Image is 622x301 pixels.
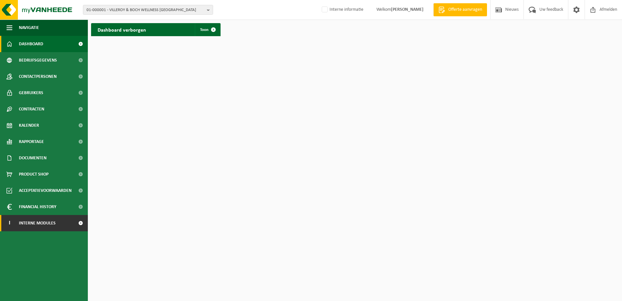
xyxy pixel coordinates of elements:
[200,28,209,32] span: Toon
[91,23,153,36] h2: Dashboard verborgen
[19,101,44,117] span: Contracten
[391,7,424,12] strong: [PERSON_NAME]
[87,5,204,15] span: 01-000001 - VILLEROY & BOCH WELLNESS [GEOGRAPHIC_DATA]
[19,52,57,68] span: Bedrijfsgegevens
[19,20,39,36] span: Navigatie
[19,36,43,52] span: Dashboard
[19,215,56,231] span: Interne modules
[19,117,39,134] span: Kalender
[7,215,12,231] span: I
[195,23,220,36] a: Toon
[447,7,484,13] span: Offerte aanvragen
[19,199,56,215] span: Financial History
[19,68,57,85] span: Contactpersonen
[19,85,43,101] span: Gebruikers
[19,134,44,150] span: Rapportage
[433,3,487,16] a: Offerte aanvragen
[19,166,48,182] span: Product Shop
[19,182,72,199] span: Acceptatievoorwaarden
[19,150,47,166] span: Documenten
[320,5,363,15] label: Interne informatie
[83,5,213,15] button: 01-000001 - VILLEROY & BOCH WELLNESS [GEOGRAPHIC_DATA]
